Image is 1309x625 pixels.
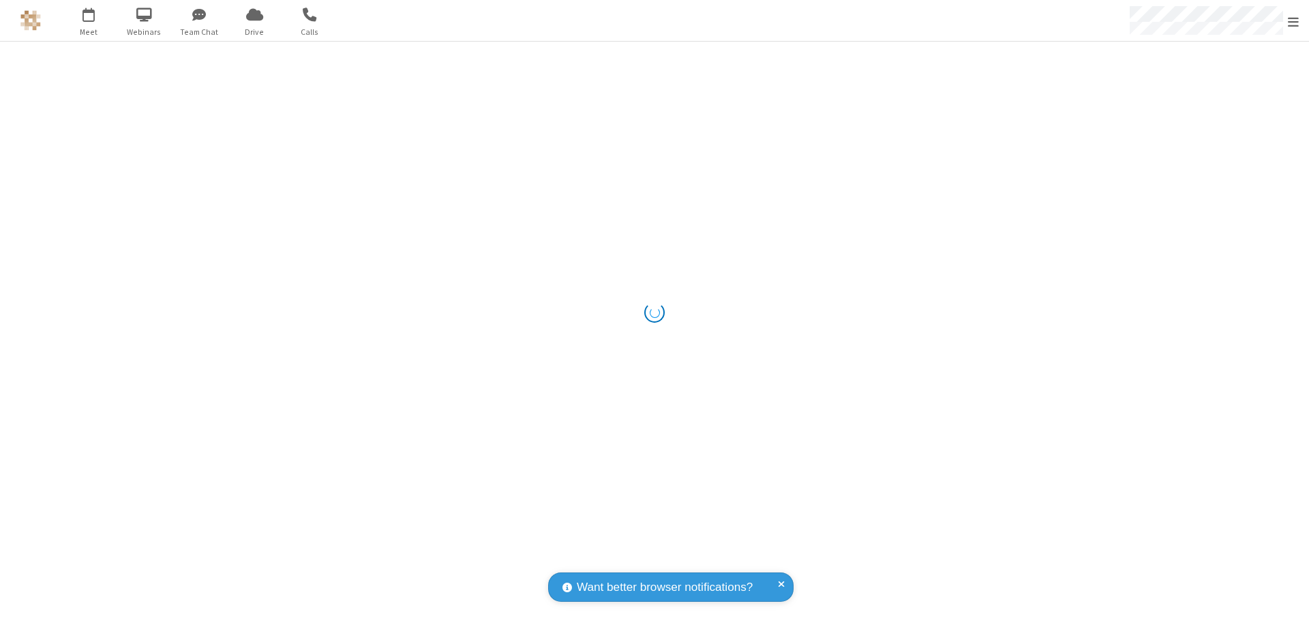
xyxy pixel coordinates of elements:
[63,26,115,38] span: Meet
[20,10,41,31] img: QA Selenium DO NOT DELETE OR CHANGE
[577,579,753,596] span: Want better browser notifications?
[229,26,280,38] span: Drive
[174,26,225,38] span: Team Chat
[119,26,170,38] span: Webinars
[284,26,335,38] span: Calls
